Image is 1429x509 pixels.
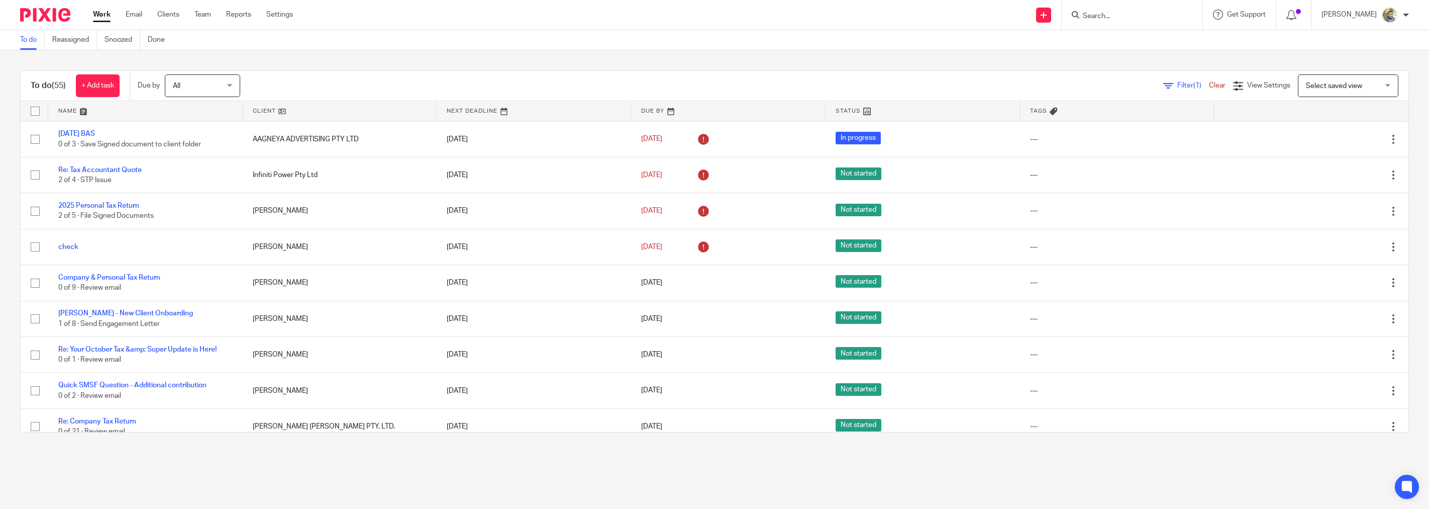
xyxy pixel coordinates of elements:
span: 1 of 8 · Send Engagement Letter [58,320,160,327]
span: Filter [1177,82,1209,89]
td: [PERSON_NAME] [PERSON_NAME] PTY. LTD. [243,408,437,444]
span: 2 of 4 · STP Issue [58,177,112,184]
a: [PERSON_NAME] - New Client Onboarding [58,310,193,317]
a: Re: Your October Tax &amp; Super Update is Here! [58,346,217,353]
a: 2025 Personal Tax Return [58,202,139,209]
span: [DATE] [641,387,662,394]
td: [DATE] [437,337,631,373]
img: IMG_1641.jpg [1382,7,1398,23]
span: All [173,82,180,90]
div: --- [1030,170,1204,180]
p: Due by [138,80,160,91]
span: 0 of 21 · Review email [58,428,125,435]
span: View Settings [1247,82,1290,89]
a: Quick SMSF Question - Additional contribution [58,382,207,389]
a: Work [93,10,111,20]
div: --- [1030,421,1204,432]
td: Infiniti Power Pty Ltd [243,157,437,193]
div: --- [1030,278,1204,288]
td: [PERSON_NAME] [243,265,437,301]
span: Not started [836,239,881,252]
a: Settings [266,10,293,20]
span: Not started [836,167,881,180]
span: 2 of 5 · File Signed Documents [58,213,154,220]
div: --- [1030,350,1204,360]
span: 0 of 9 · Review email [58,285,121,292]
span: Not started [836,383,881,396]
td: [PERSON_NAME] [243,193,437,229]
span: 0 of 1 · Review email [58,356,121,363]
span: Not started [836,311,881,324]
span: [DATE] [641,243,662,250]
span: Not started [836,419,881,432]
td: [PERSON_NAME] [243,229,437,265]
div: --- [1030,314,1204,324]
span: Not started [836,204,881,216]
td: [PERSON_NAME] [243,301,437,336]
td: [DATE] [437,157,631,193]
span: (55) [52,81,66,90]
a: Re: Company Tax Return [58,418,136,425]
td: [DATE] [437,265,631,301]
a: Email [126,10,142,20]
span: [DATE] [641,279,662,286]
a: Reports [226,10,251,20]
td: [DATE] [437,121,631,157]
span: 0 of 3 · Save Signed document to client folder [58,141,201,148]
input: Search [1082,12,1172,21]
span: Select saved view [1306,82,1362,90]
span: [DATE] [641,172,662,179]
td: [DATE] [437,373,631,408]
div: --- [1030,206,1204,216]
img: Pixie [20,8,70,22]
a: Reassigned [52,30,97,50]
td: [PERSON_NAME] [243,337,437,373]
td: [DATE] [437,408,631,444]
td: [DATE] [437,193,631,229]
a: Clients [157,10,179,20]
a: [DATE] BAS [58,130,95,137]
span: [DATE] [641,423,662,430]
a: Done [148,30,172,50]
span: Not started [836,347,881,360]
a: Snoozed [105,30,140,50]
span: [DATE] [641,136,662,143]
a: Company & Personal Tax Return [58,274,160,281]
span: In progress [836,132,881,144]
span: [DATE] [641,207,662,214]
div: --- [1030,386,1204,396]
span: Get Support [1227,11,1266,18]
td: AAGNEYA ADVERTISING PTY LTD [243,121,437,157]
span: Not started [836,275,881,288]
span: 0 of 2 · Review email [58,392,121,399]
a: To do [20,30,45,50]
a: + Add task [76,74,120,97]
p: [PERSON_NAME] [1321,10,1377,20]
a: check [58,243,78,250]
span: [DATE] [641,351,662,358]
td: [PERSON_NAME] [243,373,437,408]
td: [DATE] [437,301,631,336]
span: [DATE] [641,315,662,322]
a: Clear [1209,82,1226,89]
td: [DATE] [437,229,631,265]
h1: To do [31,80,66,91]
div: --- [1030,134,1204,144]
div: --- [1030,242,1204,252]
a: Re: Tax Accountant Quote [58,166,142,174]
a: Team [194,10,211,20]
span: Tags [1030,108,1047,114]
span: (1) [1193,82,1201,89]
